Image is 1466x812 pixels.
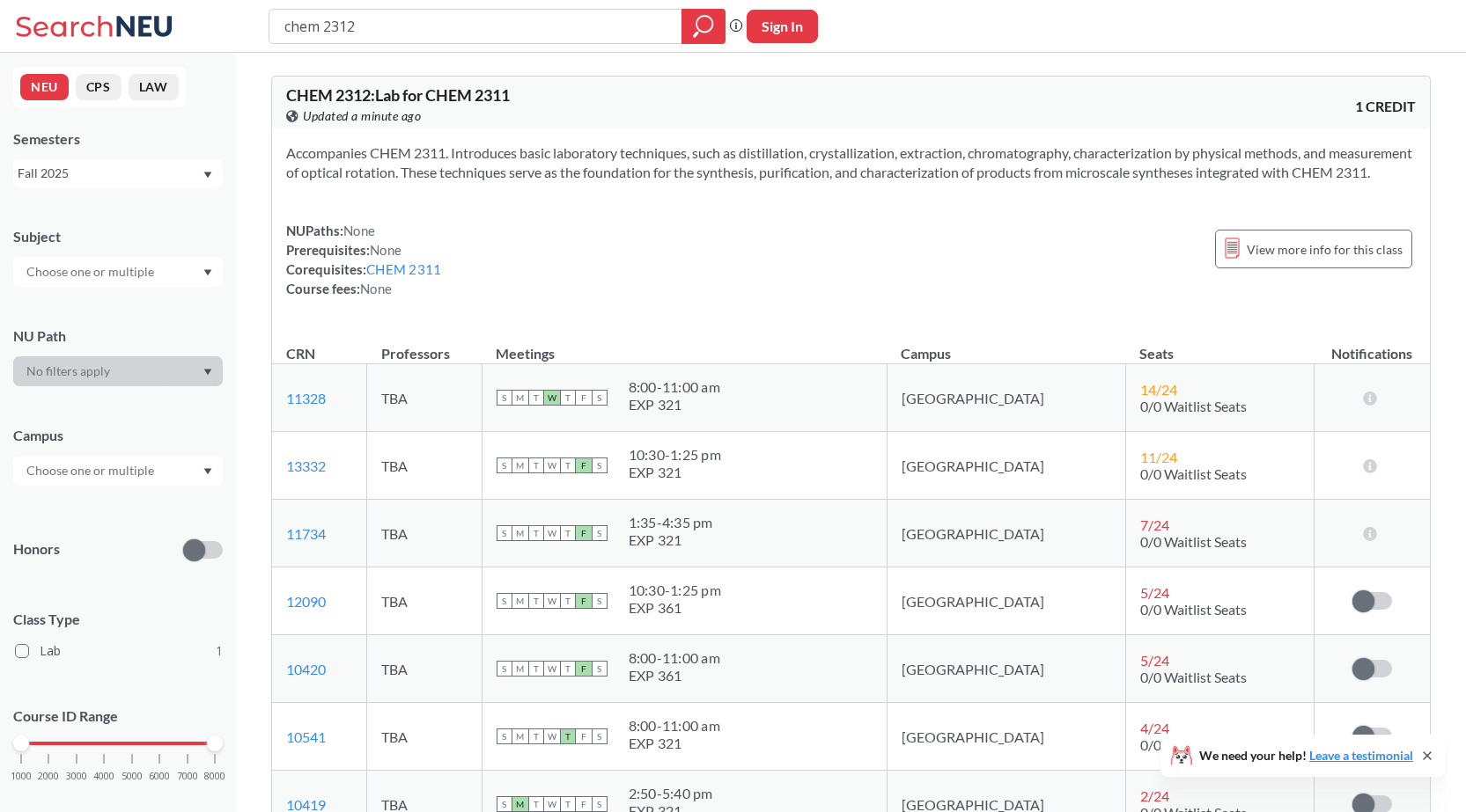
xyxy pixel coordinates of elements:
[13,426,223,445] div: Campus
[13,539,60,560] p: Honors
[629,396,720,413] div: EXP 321
[1140,533,1247,550] span: 0/0 Waitlist Seats
[681,9,726,44] div: magnifying glass
[887,364,1125,432] td: [GEOGRAPHIC_DATA]
[13,356,223,386] div: Dropdown arrow
[203,369,212,376] svg: Dropdown arrow
[544,525,560,541] span: W
[360,281,392,296] span: None
[629,735,720,752] div: EXP 321
[203,468,212,475] svg: Dropdown arrow
[1140,449,1177,465] span: 11 / 24
[629,531,713,549] div: EXP 321
[18,261,166,282] input: Choose one or multiple
[592,390,608,406] span: S
[1140,787,1169,804] span: 2 / 24
[560,593,576,609] span: T
[560,661,576,677] span: T
[1140,398,1247,414] span: 0/0 Waitlist Seats
[887,567,1125,635] td: [GEOGRAPHIC_DATA]
[203,172,212,179] svg: Dropdown arrow
[13,326,223,346] div: NU Path
[482,326,887,364] th: Meetings
[629,514,713,531] div: 1:35 - 4:35 pm
[1140,584,1169,601] span: 5 / 24
[887,432,1125,500] td: [GEOGRAPHIC_DATA]
[66,772,87,781] span: 3000
[286,661,326,677] a: 10420
[629,464,721,481] div: EXP 321
[629,599,721,617] div: EXP 361
[544,661,560,677] span: W
[528,661,544,677] span: T
[1199,750,1413,762] span: We need your help!
[512,728,528,744] span: M
[286,143,1416,182] section: Accompanies CHEM 2311. Introduces basic laboratory techniques, such as distillation, crystallizat...
[367,326,483,364] th: Professors
[560,390,576,406] span: T
[93,772,114,781] span: 4000
[497,661,512,677] span: S
[512,457,528,473] span: M
[497,796,512,812] span: S
[76,74,122,100] button: CPS
[693,14,714,39] svg: magnifying glass
[1140,465,1247,482] span: 0/0 Waitlist Seats
[544,796,560,812] span: W
[544,728,560,744] span: W
[1309,748,1413,763] a: Leave a testimonial
[887,635,1125,703] td: [GEOGRAPHIC_DATA]
[512,593,528,609] span: M
[216,641,223,661] span: 1
[286,85,510,105] span: CHEM 2312 : Lab for CHEM 2311
[38,772,59,781] span: 2000
[592,593,608,609] span: S
[544,457,560,473] span: W
[149,772,170,781] span: 6000
[544,390,560,406] span: W
[283,11,669,41] input: Class, professor, course number, "phrase"
[629,446,721,464] div: 10:30 - 1:25 pm
[286,525,326,542] a: 11734
[286,390,326,406] a: 11328
[747,10,818,43] button: Sign In
[629,717,720,735] div: 8:00 - 11:00 am
[1140,381,1177,398] span: 14 / 24
[528,457,544,473] span: T
[497,593,512,609] span: S
[1125,326,1314,364] th: Seats
[629,378,720,396] div: 8:00 - 11:00 am
[512,661,528,677] span: M
[528,796,544,812] span: T
[528,593,544,609] span: T
[13,706,223,727] p: Course ID Range
[629,649,720,667] div: 8:00 - 11:00 am
[1140,516,1169,533] span: 7 / 24
[592,796,608,812] span: S
[286,728,326,745] a: 10541
[576,796,592,812] span: F
[367,500,483,567] td: TBA
[11,772,32,781] span: 1000
[1140,736,1247,753] span: 0/0 Waitlist Seats
[343,223,375,238] span: None
[560,796,576,812] span: T
[576,661,592,677] span: F
[367,364,483,432] td: TBA
[497,390,512,406] span: S
[887,500,1125,567] td: [GEOGRAPHIC_DATA]
[286,221,441,298] div: NUPaths: Prerequisites: Corequisites: Course fees:
[512,525,528,541] span: M
[544,593,560,609] span: W
[592,525,608,541] span: S
[367,432,483,500] td: TBA
[13,227,223,246] div: Subject
[1140,652,1169,669] span: 5 / 24
[629,582,721,599] div: 10:30 - 1:25 pm
[303,106,421,126] span: Updated a minute ago
[887,703,1125,771] td: [GEOGRAPHIC_DATA]
[528,525,544,541] span: T
[286,457,326,474] a: 13332
[528,390,544,406] span: T
[129,74,179,100] button: LAW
